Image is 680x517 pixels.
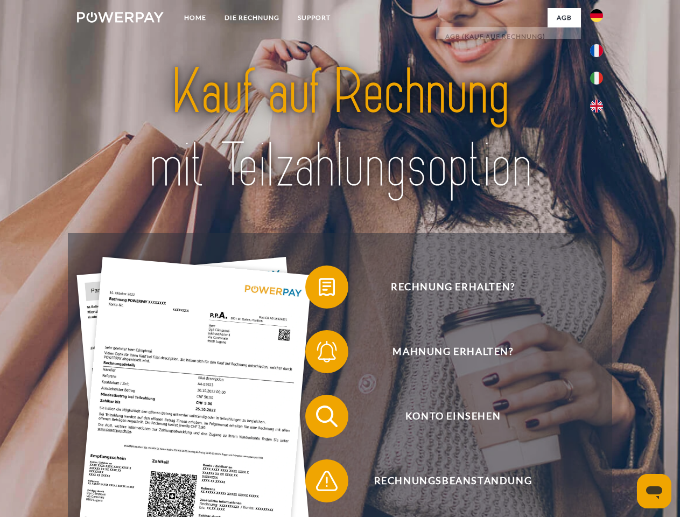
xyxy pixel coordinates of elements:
[77,12,164,23] img: logo-powerpay-white.svg
[548,8,581,27] a: agb
[321,395,585,438] span: Konto einsehen
[313,338,340,365] img: qb_bell.svg
[321,266,585,309] span: Rechnung erhalten?
[103,52,577,206] img: title-powerpay_de.svg
[321,459,585,502] span: Rechnungsbeanstandung
[305,395,585,438] button: Konto einsehen
[215,8,289,27] a: DIE RECHNUNG
[590,72,603,85] img: it
[289,8,340,27] a: SUPPORT
[305,266,585,309] button: Rechnung erhalten?
[590,100,603,113] img: en
[436,27,581,46] a: AGB (Kauf auf Rechnung)
[305,330,585,373] button: Mahnung erhalten?
[321,330,585,373] span: Mahnung erhalten?
[590,44,603,57] img: fr
[313,403,340,430] img: qb_search.svg
[305,459,585,502] button: Rechnungsbeanstandung
[637,474,671,508] iframe: Schaltfläche zum Öffnen des Messaging-Fensters
[175,8,215,27] a: Home
[313,274,340,301] img: qb_bill.svg
[590,9,603,22] img: de
[313,467,340,494] img: qb_warning.svg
